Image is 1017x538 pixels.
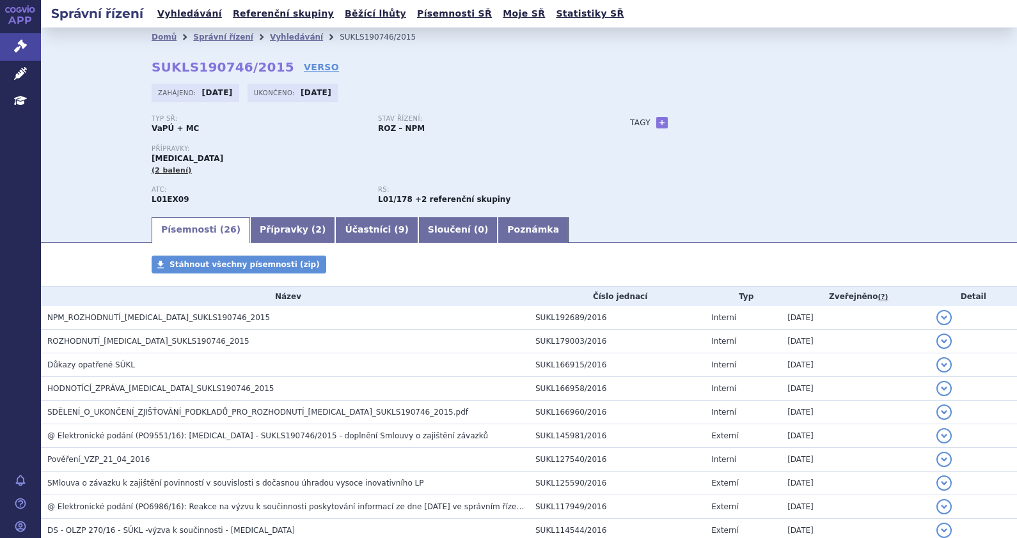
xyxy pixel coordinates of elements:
[47,455,150,464] span: Pověření_VZP_21_04_2016
[418,217,498,243] a: Sloučení (0)
[301,88,331,97] strong: [DATE]
[711,384,736,393] span: Interní
[158,88,198,98] span: Zahájeno:
[936,475,952,491] button: detail
[169,260,320,269] span: Stáhnout všechny písemnosti (zip)
[229,5,338,22] a: Referenční skupiny
[152,186,365,194] p: ATC:
[47,337,249,346] span: ROZHODNUTÍ_OFEV_SUKLS190746_2015
[47,479,423,488] span: SMlouva o závazku k zajištění povinností v souvislosti s dočasnou úhradou vysoce inovativního LP
[41,4,154,22] h2: Správní řízení
[47,384,274,393] span: HODNOTÍCÍ_ZPRÁVA_OFEV_SUKLS190746_2015
[47,360,135,369] span: Důkazy opatřené SÚKL
[250,217,335,243] a: Přípravky (2)
[711,313,736,322] span: Interní
[152,124,199,133] strong: VaPÚ + MC
[152,59,294,75] strong: SUKLS190746/2015
[936,404,952,420] button: detail
[378,195,413,204] strong: nindetanib
[152,166,192,174] span: (2 balení)
[936,334,952,349] button: detail
[270,33,323,42] a: Vyhledávání
[936,357,952,373] button: detail
[936,381,952,396] button: detail
[378,115,592,123] p: Stav řízení:
[335,217,418,243] a: Účastníci (9)
[711,431,738,440] span: Externí
[781,330,929,353] td: [DATE]
[930,287,1017,306] th: Detail
[529,472,705,495] td: SUKL125590/2016
[781,424,929,448] td: [DATE]
[378,186,592,194] p: RS:
[711,337,736,346] span: Interní
[413,5,496,22] a: Písemnosti SŘ
[529,377,705,401] td: SUKL166958/2016
[936,499,952,514] button: detail
[398,224,405,234] span: 9
[936,310,952,325] button: detail
[415,195,510,204] strong: +2 referenční skupiny
[781,472,929,495] td: [DATE]
[781,306,929,330] td: [DATE]
[529,287,705,306] th: Číslo jednací
[936,523,952,538] button: detail
[529,495,705,519] td: SUKL117949/2016
[41,287,529,306] th: Název
[315,224,322,234] span: 2
[47,408,468,417] span: SDĚLENÍ_O_UKONČENÍ_ZJIŠŤOVÁNÍ_PODKLADŮ_PRO_ROZHODNUTÍ_OFEV_SUKLS190746_2015.pdf
[529,424,705,448] td: SUKL145981/2016
[711,526,738,535] span: Externí
[705,287,781,306] th: Typ
[711,502,738,511] span: Externí
[529,353,705,377] td: SUKL166915/2016
[529,401,705,424] td: SUKL166960/2016
[781,495,929,519] td: [DATE]
[152,195,189,204] strong: NINTEDANIB
[781,353,929,377] td: [DATE]
[224,224,236,234] span: 26
[781,377,929,401] td: [DATE]
[193,33,253,42] a: Správní řízení
[878,293,888,302] abbr: (?)
[711,455,736,464] span: Interní
[656,117,668,128] a: +
[781,287,929,306] th: Zveřejněno
[47,313,270,322] span: NPM_ROZHODNUTÍ_OFEV_SUKLS190746_2015
[711,360,736,369] span: Interní
[304,61,339,73] a: VERSO
[341,5,410,22] a: Běžící lhůty
[499,5,549,22] a: Moje SŘ
[781,448,929,472] td: [DATE]
[936,428,952,443] button: detail
[711,479,738,488] span: Externí
[936,452,952,467] button: detail
[152,145,604,153] p: Přípravky:
[529,330,705,353] td: SUKL179003/2016
[152,154,223,163] span: [MEDICAL_DATA]
[47,431,488,440] span: @ Elektronické podání (PO9551/16): Ofev - SUKLS190746/2015 - doplnění Smlouvy o zajištění závazků
[152,217,250,243] a: Písemnosti (26)
[254,88,297,98] span: Ukončeno:
[152,256,326,273] a: Stáhnout všechny písemnosti (zip)
[478,224,484,234] span: 0
[498,217,569,243] a: Poznámka
[154,5,226,22] a: Vyhledávání
[529,448,705,472] td: SUKL127540/2016
[378,124,425,133] strong: ROZ – NPM
[340,27,432,47] li: SUKLS190746/2015
[152,33,177,42] a: Domů
[529,306,705,330] td: SUKL192689/2016
[152,115,365,123] p: Typ SŘ:
[552,5,627,22] a: Statistiky SŘ
[781,401,929,424] td: [DATE]
[202,88,233,97] strong: [DATE]
[47,526,295,535] span: DS - OLZP 270/16 - SÚKL -výzva k součinnosti - Ofev
[630,115,650,130] h3: Tagy
[711,408,736,417] span: Interní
